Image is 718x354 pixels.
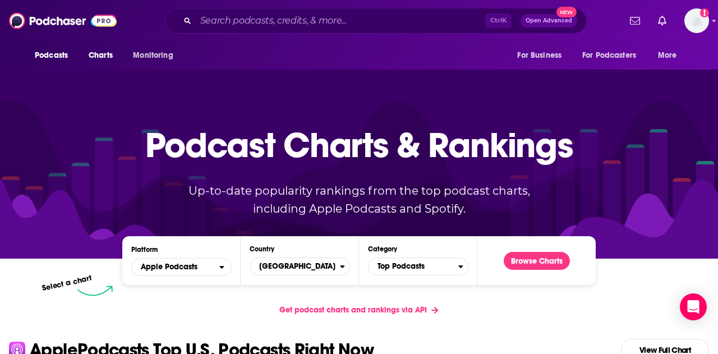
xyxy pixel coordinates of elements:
span: New [556,7,577,17]
button: open menu [575,45,652,66]
div: Open Intercom Messenger [680,293,707,320]
span: Top Podcasts [369,257,458,276]
span: Monitoring [133,48,173,63]
input: Search podcasts, credits, & more... [196,12,485,30]
span: Ctrl K [485,13,512,28]
button: Show profile menu [684,8,709,33]
p: Select a chart [41,273,93,293]
a: Charts [81,45,119,66]
span: Open Advanced [526,18,572,24]
button: open menu [650,45,691,66]
img: User Profile [684,8,709,33]
p: Podcast Charts & Rankings [145,108,573,181]
p: Up-to-date popularity rankings from the top podcast charts, including Apple Podcasts and Spotify. [166,182,552,218]
a: Get podcast charts and rankings via API [270,296,447,324]
button: open menu [27,45,82,66]
svg: Add a profile image [700,8,709,17]
button: Countries [250,258,350,275]
button: open menu [125,45,187,66]
span: For Podcasters [582,48,636,63]
span: Logged in as KaitlynEsposito [684,8,709,33]
span: Get podcast charts and rankings via API [279,305,427,315]
button: Browse Charts [504,252,570,270]
img: select arrow [77,286,113,296]
span: [GEOGRAPHIC_DATA] [250,257,340,276]
h2: Platforms [131,258,232,276]
span: Podcasts [35,48,68,63]
a: Show notifications dropdown [625,11,645,30]
button: open menu [509,45,576,66]
span: Apple Podcasts [141,263,197,271]
img: Podchaser - Follow, Share and Rate Podcasts [9,10,117,31]
button: open menu [131,258,232,276]
div: Search podcasts, credits, & more... [165,8,587,34]
span: For Business [517,48,561,63]
span: Charts [89,48,113,63]
button: Open AdvancedNew [521,14,577,27]
span: More [658,48,677,63]
button: Categories [368,258,468,275]
a: Show notifications dropdown [653,11,671,30]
